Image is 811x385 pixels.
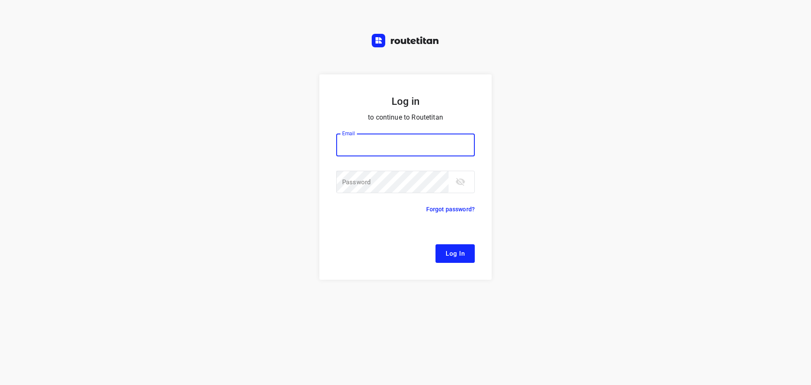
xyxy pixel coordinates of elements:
p: to continue to Routetitan [336,112,475,123]
button: toggle password visibility [452,173,469,190]
img: Routetitan [372,34,439,47]
span: Log In [446,248,465,259]
h5: Log in [336,95,475,108]
p: Forgot password? [426,204,475,214]
button: Log In [435,244,475,263]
